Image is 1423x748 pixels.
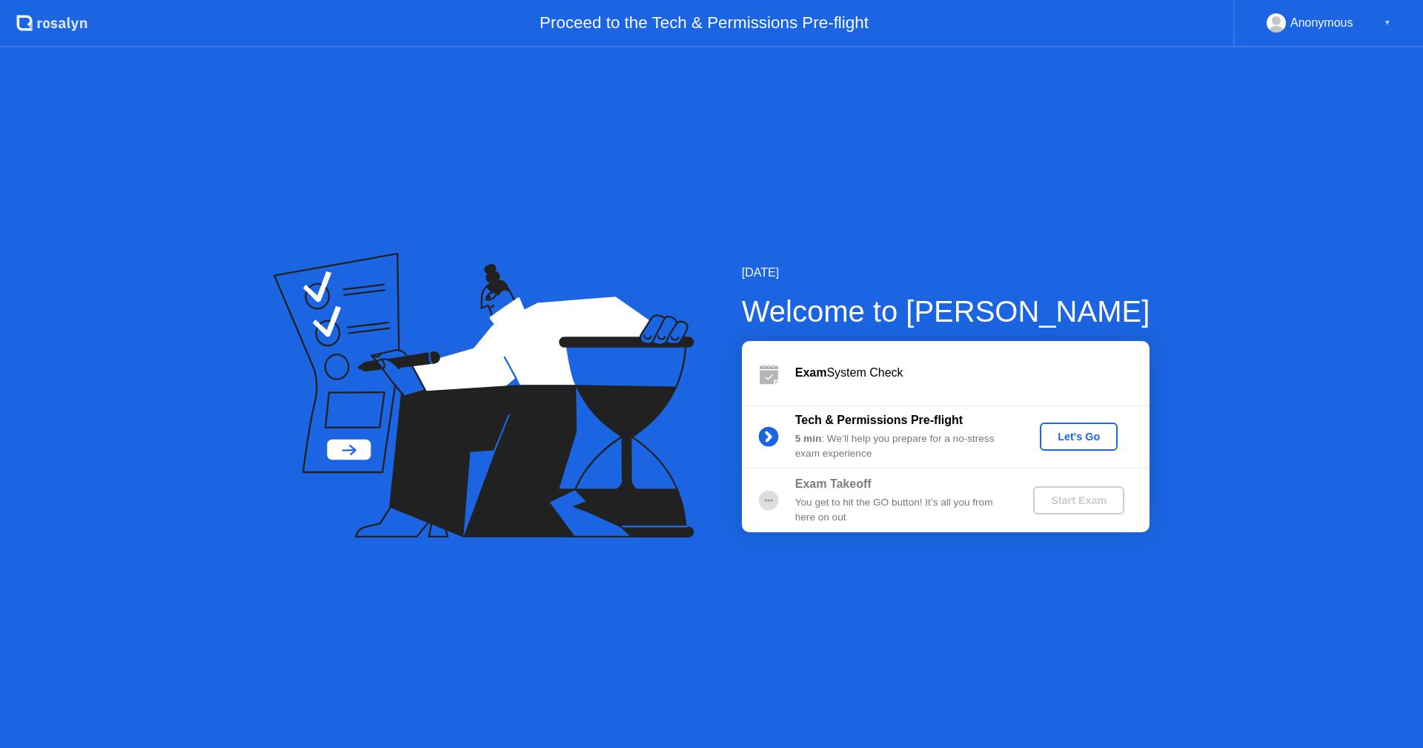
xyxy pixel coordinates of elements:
button: Let's Go [1040,423,1118,451]
div: Start Exam [1039,494,1118,506]
b: Tech & Permissions Pre-flight [795,414,963,426]
b: Exam [795,366,827,379]
div: Welcome to [PERSON_NAME] [742,289,1150,334]
div: Anonymous [1290,13,1353,33]
b: 5 min [795,433,822,444]
b: Exam Takeoff [795,477,872,490]
div: : We’ll help you prepare for a no-stress exam experience [795,431,1009,462]
div: You get to hit the GO button! It’s all you from here on out [795,495,1009,526]
button: Start Exam [1033,486,1124,514]
div: System Check [795,364,1150,382]
div: [DATE] [742,264,1150,282]
div: ▼ [1384,13,1391,33]
div: Let's Go [1046,431,1112,443]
